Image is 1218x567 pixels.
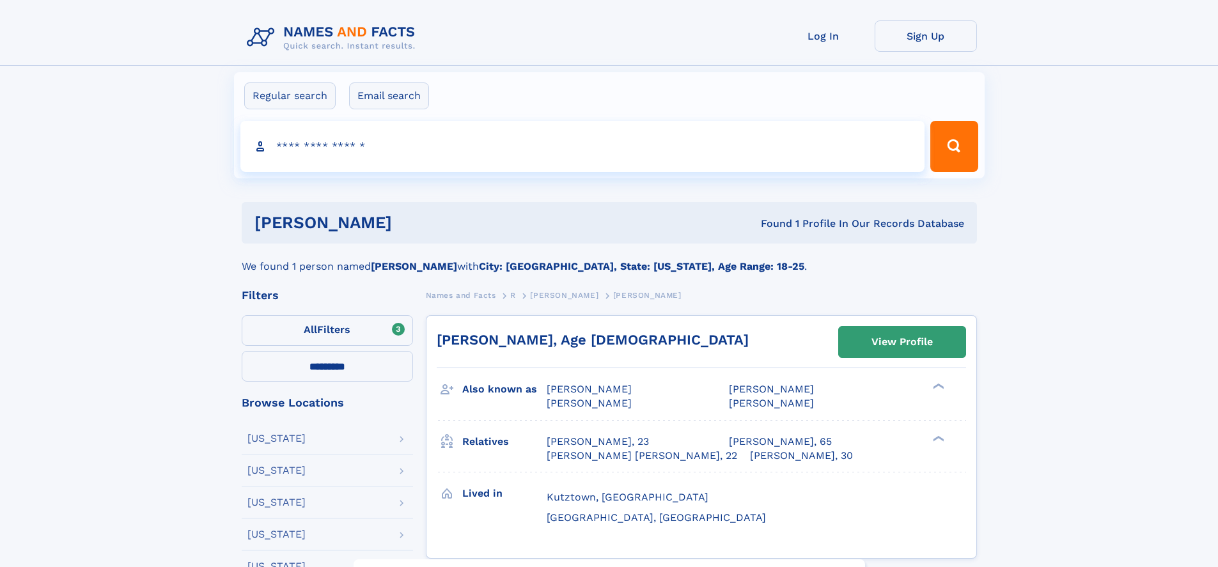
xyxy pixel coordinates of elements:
[247,529,306,540] div: [US_STATE]
[729,383,814,395] span: [PERSON_NAME]
[547,491,708,503] span: Kutztown, [GEOGRAPHIC_DATA]
[547,511,766,524] span: [GEOGRAPHIC_DATA], [GEOGRAPHIC_DATA]
[750,449,853,463] a: [PERSON_NAME], 30
[247,497,306,508] div: [US_STATE]
[371,260,457,272] b: [PERSON_NAME]
[254,215,577,231] h1: [PERSON_NAME]
[729,397,814,409] span: [PERSON_NAME]
[240,121,925,172] input: search input
[930,121,978,172] button: Search Button
[839,327,965,357] a: View Profile
[242,397,413,408] div: Browse Locations
[510,291,516,300] span: R
[729,435,832,449] a: [PERSON_NAME], 65
[462,483,547,504] h3: Lived in
[479,260,804,272] b: City: [GEOGRAPHIC_DATA], State: [US_STATE], Age Range: 18-25
[547,449,737,463] a: [PERSON_NAME] [PERSON_NAME], 22
[349,82,429,109] label: Email search
[426,287,496,303] a: Names and Facts
[242,290,413,301] div: Filters
[576,217,964,231] div: Found 1 Profile In Our Records Database
[242,20,426,55] img: Logo Names and Facts
[871,327,933,357] div: View Profile
[930,434,945,442] div: ❯
[244,82,336,109] label: Regular search
[462,431,547,453] h3: Relatives
[772,20,875,52] a: Log In
[242,244,977,274] div: We found 1 person named with .
[462,378,547,400] h3: Also known as
[547,397,632,409] span: [PERSON_NAME]
[875,20,977,52] a: Sign Up
[247,465,306,476] div: [US_STATE]
[613,291,682,300] span: [PERSON_NAME]
[547,435,649,449] a: [PERSON_NAME], 23
[530,291,598,300] span: [PERSON_NAME]
[530,287,598,303] a: [PERSON_NAME]
[510,287,516,303] a: R
[437,332,749,348] a: [PERSON_NAME], Age [DEMOGRAPHIC_DATA]
[242,315,413,346] label: Filters
[247,433,306,444] div: [US_STATE]
[547,383,632,395] span: [PERSON_NAME]
[304,323,317,336] span: All
[930,382,945,391] div: ❯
